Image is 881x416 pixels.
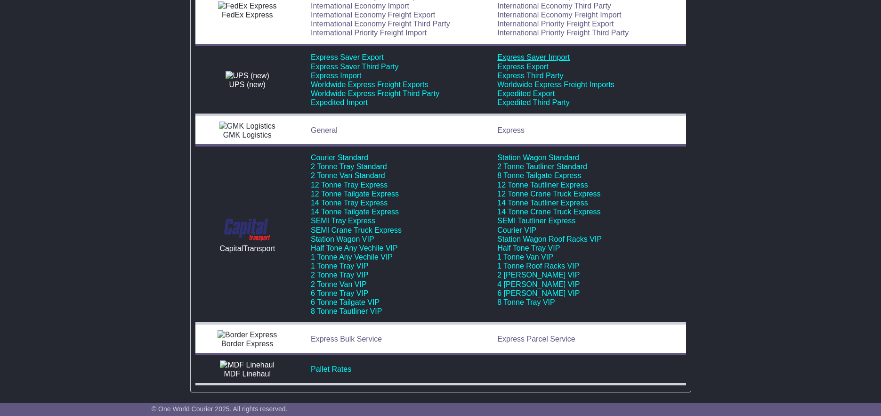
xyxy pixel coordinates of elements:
a: 4 [PERSON_NAME] VIP [497,280,580,288]
span: © One World Courier 2025. All rights reserved. [152,405,288,413]
a: 14 Tonne Tautliner Express [497,199,588,207]
a: 2 Tonne Tautliner Standard [497,163,587,171]
img: UPS (new) [226,71,269,80]
a: SEMI Tray Express [311,217,375,225]
a: 6 Tonne Tray VIP [311,289,368,297]
a: 1 Tonne Roof Racks VIP [497,262,579,270]
div: CapitalTransport [200,244,295,253]
a: International Economy Third Party [497,2,611,10]
a: Pallet Rates [311,365,351,373]
a: International Economy Freight Import [497,11,621,19]
a: 2 Tonne Van VIP [311,280,367,288]
a: 1 Tonne Tray VIP [311,262,368,270]
a: Worldwide Express Freight Third Party [311,90,439,98]
a: 2 Tonne Tray Standard [311,163,387,171]
a: 14 Tonne Tailgate Express [311,208,399,216]
a: 8 Tonne Tray VIP [497,298,555,306]
img: Border Express [218,330,277,339]
a: 14 Tonne Crane Truck Express [497,208,600,216]
a: Courier Standard [311,154,368,162]
a: 12 Tonne Tailgate Express [311,190,399,198]
a: Express [497,126,525,134]
a: SEMI Tautliner Express [497,217,575,225]
a: Express Import [311,72,362,80]
a: International Priority Freight Import [311,29,427,37]
a: 1 Tonne Van VIP [497,253,553,261]
a: Station Wagon Roof Racks VIP [497,235,602,243]
a: Half Tone Tray VIP [497,244,560,252]
a: Station Wagon VIP [311,235,374,243]
a: 12 Tonne Tautliner Express [497,181,588,189]
a: International Priority Freight Third Party [497,29,629,37]
div: GMK Logistics [200,131,295,139]
a: General [311,126,338,134]
img: FedEx Express [218,1,276,10]
a: 1 Tonne Any Vechile VIP [311,253,393,261]
a: 8 Tonne Tautliner VIP [311,307,382,315]
a: International Economy Import [311,2,409,10]
a: Expedited Import [311,98,368,106]
a: Worldwide Express Freight Imports [497,81,614,89]
a: 14 Tonne Tray Express [311,199,388,207]
div: UPS (new) [200,80,295,89]
a: Express Saver Import [497,53,570,61]
a: Station Wagon Standard [497,154,579,162]
div: MDF Linehaul [200,369,295,378]
a: SEMI Crane Truck Express [311,226,402,234]
a: Courier VIP [497,226,536,234]
a: Express Bulk Service [311,335,382,343]
div: Border Express [200,339,295,348]
a: Half Tone Any Vechile VIP [311,244,398,252]
a: Expedited Export [497,90,555,98]
a: Express Saver Third Party [311,63,398,71]
a: 12 Tonne Tray Express [311,181,388,189]
a: 12 Tonne Crane Truck Express [497,190,600,198]
img: GMK Logistics [219,122,275,131]
a: 2 Tonne Tray VIP [311,271,368,279]
a: 6 Tonne Tailgate VIP [311,298,380,306]
a: 8 Tonne Tailgate Express [497,171,581,179]
a: International Economy Freight Export [311,11,435,19]
a: Worldwide Express Freight Exports [311,81,428,89]
a: Express Export [497,63,548,71]
img: CapitalTransport [220,216,275,244]
a: International Priority Freight Export [497,20,614,28]
a: 6 [PERSON_NAME] VIP [497,289,580,297]
a: Express Third Party [497,72,563,80]
a: Expedited Third Party [497,98,570,106]
a: Express Saver Export [311,53,384,61]
a: Express Parcel Service [497,335,575,343]
img: MDF Linehaul [220,360,275,369]
a: 2 Tonne Van Standard [311,171,385,179]
a: International Economy Freight Third Party [311,20,450,28]
a: 2 [PERSON_NAME] VIP [497,271,580,279]
div: FedEx Express [200,10,295,19]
